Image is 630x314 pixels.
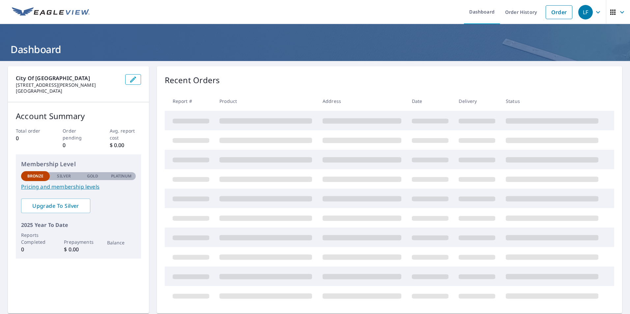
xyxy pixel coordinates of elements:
[16,74,120,82] p: City Of [GEOGRAPHIC_DATA]
[317,91,407,111] th: Address
[16,127,47,134] p: Total order
[110,141,141,149] p: $ 0.00
[407,91,454,111] th: Date
[16,110,141,122] p: Account Summary
[8,43,622,56] h1: Dashboard
[64,245,93,253] p: $ 0.00
[12,7,90,17] img: EV Logo
[21,232,50,245] p: Reports Completed
[578,5,593,19] div: LF
[64,238,93,245] p: Prepayments
[21,199,90,213] a: Upgrade To Silver
[107,239,136,246] p: Balance
[453,91,501,111] th: Delivery
[63,141,94,149] p: 0
[16,88,120,94] p: [GEOGRAPHIC_DATA]
[165,74,220,86] p: Recent Orders
[501,91,604,111] th: Status
[21,221,136,229] p: 2025 Year To Date
[16,134,47,142] p: 0
[21,160,136,169] p: Membership Level
[546,5,572,19] a: Order
[16,82,120,88] p: [STREET_ADDRESS][PERSON_NAME]
[21,245,50,253] p: 0
[63,127,94,141] p: Order pending
[214,91,317,111] th: Product
[87,173,98,179] p: Gold
[27,173,44,179] p: Bronze
[110,127,141,141] p: Avg. report cost
[111,173,132,179] p: Platinum
[165,91,215,111] th: Report #
[21,183,136,191] a: Pricing and membership levels
[57,173,71,179] p: Silver
[26,202,85,209] span: Upgrade To Silver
